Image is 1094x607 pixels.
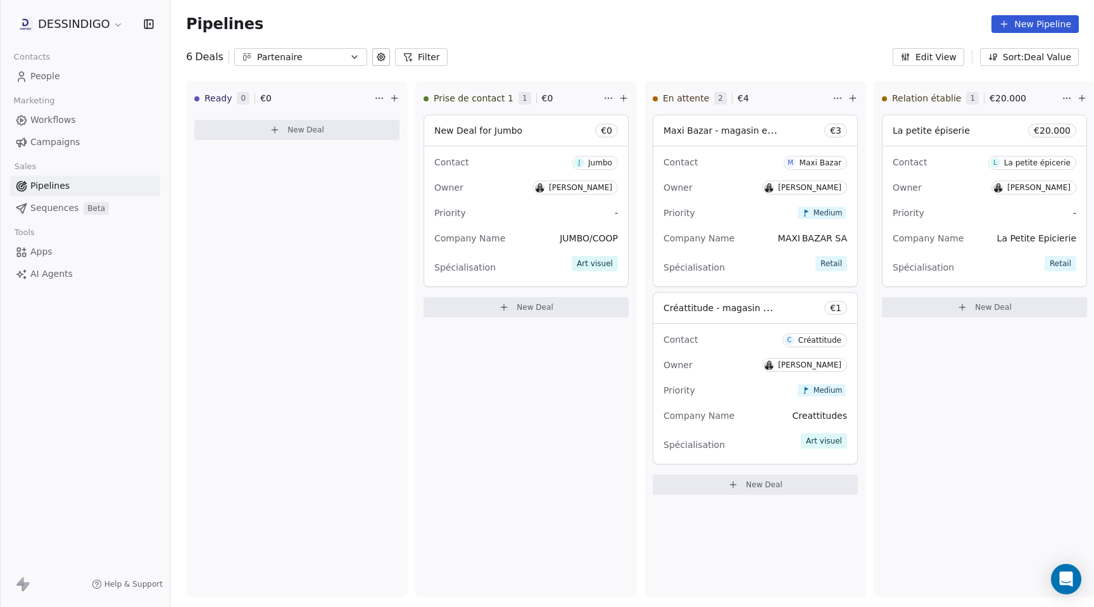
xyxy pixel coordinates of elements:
[615,207,618,219] span: -
[18,16,33,32] img: DD.jpeg
[434,262,496,272] span: Spécialisation
[535,183,544,193] img: V
[714,92,727,105] span: 2
[1004,158,1071,167] div: La petite épicerie
[882,297,1087,317] button: New Deal
[186,49,223,65] div: 6
[893,125,970,136] span: La petite épiserie
[10,241,160,262] a: Apps
[893,208,924,218] span: Priority
[9,223,40,242] span: Tools
[663,92,709,105] span: En attente
[663,335,698,345] span: Contact
[434,182,463,193] span: Owner
[195,49,223,65] span: Deals
[778,233,847,243] span: MAXI BAZAR SA
[893,262,954,272] span: Spécialisation
[424,82,601,115] div: Prise de contact 11€0
[424,115,629,287] div: New Deal for Jumbo€0ContactJJumboOwnerV[PERSON_NAME]Priority-Company NameJUMBO/COOPSpécialisation...
[287,125,324,135] span: New Deal
[38,16,110,32] span: DESSINDIGO
[434,208,466,218] span: Priority
[764,361,774,370] img: V
[787,335,791,345] div: C
[601,124,612,137] span: € 0
[738,92,749,105] span: € 4
[798,336,841,345] div: Créattitude
[237,92,249,105] span: 0
[542,92,553,105] span: € 0
[194,82,372,115] div: Ready0€0
[993,158,997,168] div: L
[10,198,160,219] a: SequencesBeta
[549,183,612,192] div: [PERSON_NAME]
[434,157,468,167] span: Contact
[1034,124,1071,137] span: € 20.000
[572,256,618,271] span: Art visuel
[15,13,126,35] button: DESSINDIGO
[993,183,1003,193] img: V
[764,183,774,193] img: V
[815,256,847,271] span: Retail
[579,158,581,168] div: J
[30,201,79,215] span: Sequences
[653,292,858,464] div: Créattitude - magasin et E-commerce€1ContactCCréattitudeOwnerV[PERSON_NAME]PriorityMediumCompany ...
[10,66,160,87] a: People
[663,411,734,421] span: Company Name
[30,113,76,127] span: Workflows
[653,115,858,287] div: Maxi Bazar - magasin en CH et FR€3ContactMMaxi BazarOwnerV[PERSON_NAME]PriorityMediumCompany Name...
[778,183,841,192] div: [PERSON_NAME]
[257,51,344,64] div: Partenaire
[30,179,70,193] span: Pipelines
[830,302,841,314] span: € 1
[588,158,612,167] div: Jumbo
[991,15,1079,33] button: New Pipeline
[893,157,927,167] span: Contact
[893,182,922,193] span: Owner
[1007,183,1071,192] div: [PERSON_NAME]
[814,208,843,217] span: Medium
[194,120,399,140] button: New Deal
[186,15,263,33] span: Pipelines
[84,202,109,215] span: Beta
[92,579,163,589] a: Help & Support
[517,302,553,312] span: New Deal
[560,233,618,243] span: JUMBO/COOP
[434,125,522,136] span: New Deal for Jumbo
[663,124,814,136] span: Maxi Bazar - magasin en CH et FR
[778,361,841,369] div: [PERSON_NAME]
[893,233,964,243] span: Company Name
[653,475,858,495] button: New Deal
[10,176,160,196] a: Pipelines
[434,92,513,105] span: Prise de contact 1
[663,233,734,243] span: Company Name
[395,48,448,66] button: Filter
[801,433,847,449] span: Art visuel
[30,267,73,281] span: AI Agents
[663,302,831,314] span: Créattitude - magasin et E-commerce
[30,245,53,259] span: Apps
[990,92,1026,105] span: € 20.000
[663,440,725,450] span: Spécialisation
[997,233,1076,243] span: La Petite Epicierie
[10,132,160,153] a: Campaigns
[9,157,42,176] span: Sales
[966,92,979,105] span: 1
[980,48,1079,66] button: Sort: Deal Value
[653,82,830,115] div: En attente2€4
[663,385,695,395] span: Priority
[814,385,843,395] span: Medium
[800,158,841,167] div: Maxi Bazar
[746,480,783,490] span: New Deal
[10,264,160,284] a: AI Agents
[788,158,793,168] div: M
[663,208,695,218] span: Priority
[30,70,60,83] span: People
[892,92,961,105] span: Relation établie
[8,48,56,67] span: Contacts
[30,136,80,149] span: Campaigns
[10,110,160,131] a: Workflows
[104,579,163,589] span: Help & Support
[204,92,232,105] span: Ready
[882,82,1059,115] div: Relation établie1€20.000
